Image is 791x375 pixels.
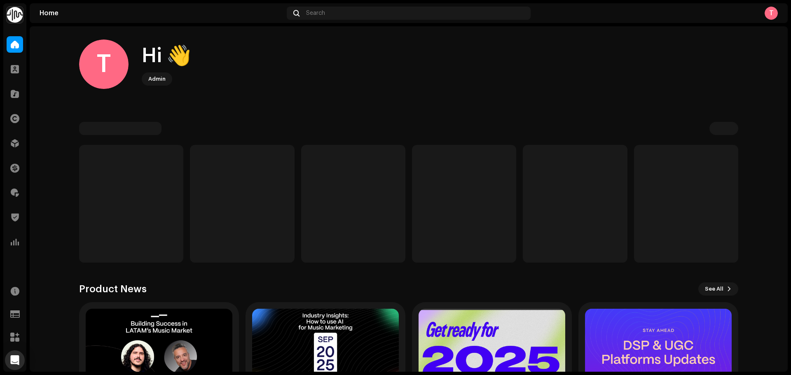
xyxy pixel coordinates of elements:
div: Hi 👋 [142,43,191,69]
div: Admin [148,74,166,84]
h3: Product News [79,282,147,296]
button: See All [698,282,738,296]
span: Search [306,10,325,16]
img: 0f74c21f-6d1c-4dbc-9196-dbddad53419e [7,7,23,23]
div: Home [40,10,283,16]
div: T [79,40,129,89]
span: See All [705,281,723,297]
div: T [765,7,778,20]
div: Open Intercom Messenger [5,350,25,370]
